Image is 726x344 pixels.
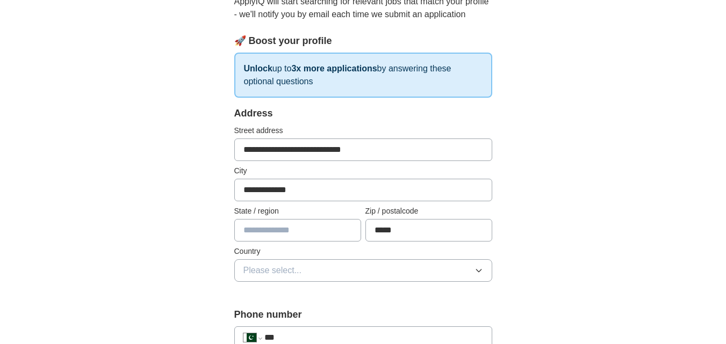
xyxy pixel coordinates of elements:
label: Street address [234,125,492,136]
div: 🚀 Boost your profile [234,34,492,48]
span: Please select... [243,264,302,277]
strong: 3x more applications [291,64,377,73]
div: Address [234,106,492,121]
strong: Unlock [244,64,272,73]
label: City [234,165,492,177]
p: up to by answering these optional questions [234,53,492,98]
label: State / region [234,206,361,217]
label: Country [234,246,492,257]
button: Please select... [234,259,492,282]
label: Phone number [234,308,492,322]
label: Zip / postalcode [365,206,492,217]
